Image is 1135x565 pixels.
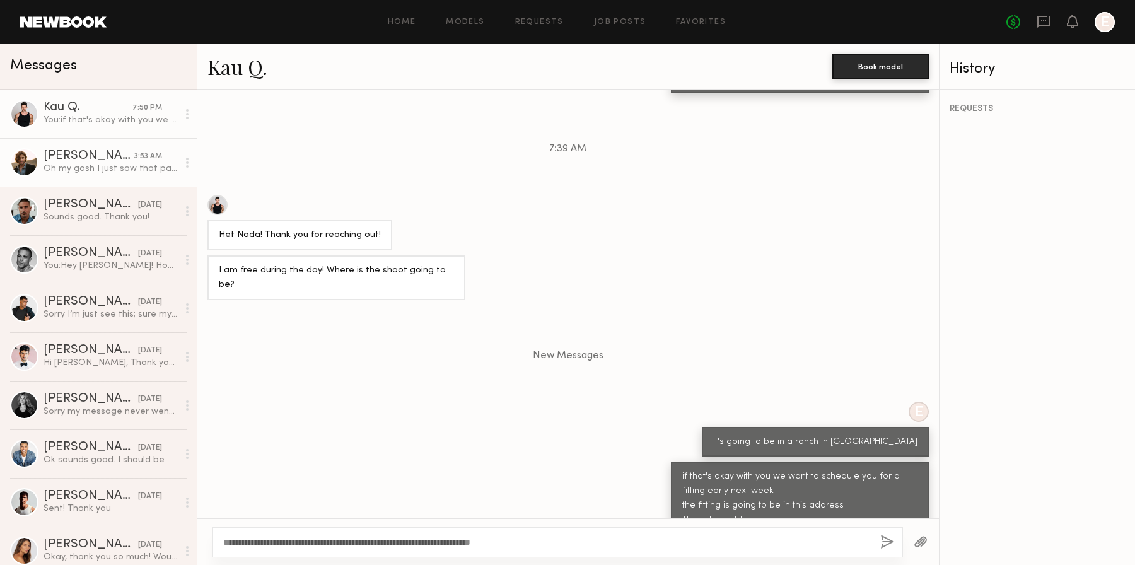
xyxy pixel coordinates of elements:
div: I am free during the day! Where is the shoot going to be? [219,264,454,293]
div: Sounds good. Thank you! [44,211,178,223]
div: [PERSON_NAME] [44,296,138,308]
div: Hi [PERSON_NAME], Thank you so much for reaching out, and I sincerely apologize for the delay — I... [44,357,178,369]
div: [PERSON_NAME] [44,247,138,260]
a: Kau Q. [207,53,267,80]
div: [DATE] [138,442,162,454]
div: Oh my gosh I just saw that part of the profile. They must have automatically put it at $100/hr. M... [44,163,178,175]
div: Kau Q. [44,102,132,114]
div: [PERSON_NAME] [44,490,138,503]
div: [DATE] [138,345,162,357]
div: You: if that's okay with you we want to schedule you for a fitting early next week the fitting is... [44,114,178,126]
div: Sent! Thank you [44,503,178,515]
div: [DATE] [138,491,162,503]
div: History [950,62,1126,76]
a: E [1095,12,1115,32]
div: [PERSON_NAME] [44,199,138,211]
div: [PERSON_NAME] [44,441,138,454]
div: 7:50 PM [132,102,162,114]
div: [DATE] [138,393,162,405]
span: Messages [10,59,77,73]
div: if that's okay with you we want to schedule you for a fitting early next week the fitting is goin... [682,470,917,542]
div: [PERSON_NAME] [44,150,134,163]
div: REQUESTS [950,105,1126,114]
div: You: Hey [PERSON_NAME]! Hope you’re doing well. This is [PERSON_NAME] from Rebel Marketing, an ag... [44,260,178,272]
span: New Messages [533,351,603,361]
div: [DATE] [138,539,162,551]
div: it's going to be in a ranch in [GEOGRAPHIC_DATA] [713,435,917,450]
div: 3:53 AM [134,151,162,163]
div: [DATE] [138,248,162,260]
a: Requests [515,18,564,26]
a: Book model [832,61,929,71]
div: [DATE] [138,199,162,211]
div: Ok sounds good. I should be able to send something in [DATE]. [44,454,178,466]
button: Book model [832,54,929,79]
div: [PERSON_NAME] [44,539,138,551]
div: [PERSON_NAME] [44,393,138,405]
div: Sorry my message never went through! Must have had bad signal. I would have to do a 750 minimum u... [44,405,178,417]
a: Job Posts [594,18,646,26]
a: Models [446,18,484,26]
div: Sorry I’m just see this; sure my number is [PHONE_NUMBER] Talk soon! [44,308,178,320]
div: [PERSON_NAME] [44,344,138,357]
span: 7:39 AM [549,144,586,154]
a: Favorites [676,18,726,26]
a: Home [388,18,416,26]
div: Okay, thank you so much! Would you like me to still submit a self tape just in case? [44,551,178,563]
div: [DATE] [138,296,162,308]
div: Het Nada! Thank you for reaching out! [219,228,381,243]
